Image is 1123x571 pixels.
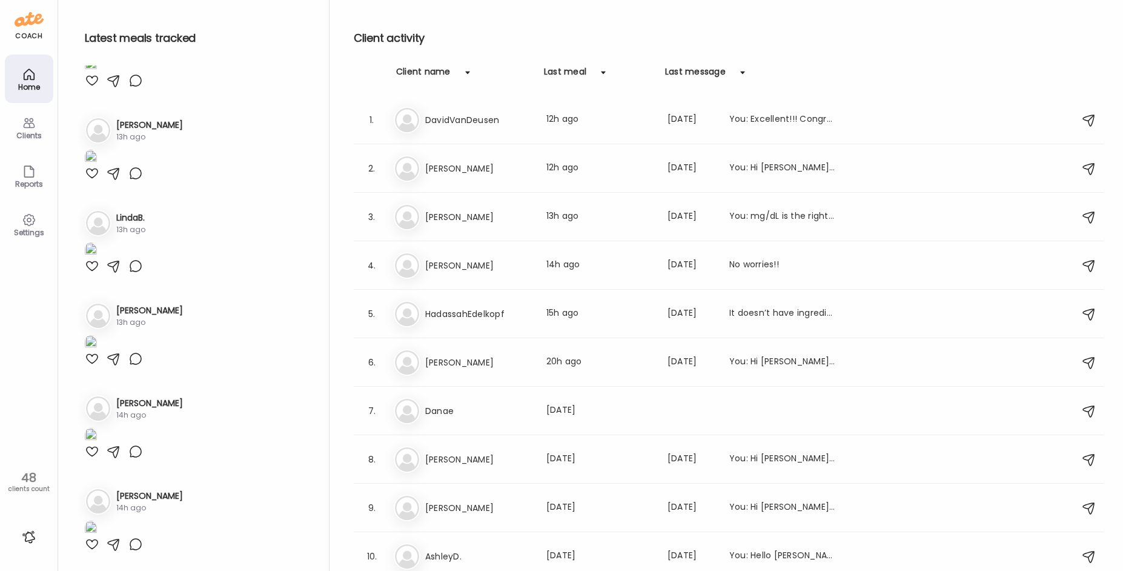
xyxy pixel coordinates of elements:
[546,258,653,273] div: 14h ago
[85,242,97,259] img: images%2FrYmowKdd3sNiGaVUJ532DWvZ6YJ3%2F9fBJ2ZS9lf9ndfZ4HLkx%2FqKC1KQTTr2fPSInsiito_1080
[365,355,379,370] div: 6.
[15,31,42,41] div: coach
[85,335,97,352] img: images%2FrBT6TZ4uYIhPTjNLOzfJnOCrYM52%2FQ18QBCQgN5tnLPahMFXs%2Fk1Aw66EQxNJNQoY9Oswd_1080
[729,210,836,224] div: You: mg/dL is the right choice, I am not sure why it is giving me different numbers
[665,65,726,85] div: Last message
[729,113,836,127] div: You: Excellent!!! Congrats!
[668,307,715,321] div: [DATE]
[729,452,836,467] div: You: Hi [PERSON_NAME]! Just reaching out to touch base. If you would like to meet on Zoom, just g...
[395,399,419,423] img: bg-avatar-default.svg
[365,161,379,176] div: 2.
[116,132,183,142] div: 13h ago
[86,118,110,142] img: bg-avatar-default.svg
[425,549,532,564] h3: AshleyD.
[395,350,419,375] img: bg-avatar-default.svg
[425,501,532,515] h3: [PERSON_NAME]
[395,544,419,569] img: bg-avatar-default.svg
[85,428,97,444] img: images%2F9cuNsxhpLETuN8LJaPnivTD7eGm1%2Fe5OEc9jZotMdEiPNRR5E%2FYxrvdvSEE0h1f7duWDBp_1080
[365,549,379,564] div: 10.
[365,258,379,273] div: 4.
[729,355,836,370] div: You: Hi [PERSON_NAME], are you currently having one meal per day or is there a second meal?
[729,549,836,564] div: You: Hello [PERSON_NAME], Just a reminder to send us pictures of your meals so we can give you fe...
[116,304,183,317] h3: [PERSON_NAME]
[546,113,653,127] div: 12h ago
[395,205,419,229] img: bg-avatar-default.svg
[85,521,97,537] img: images%2FRQmUsG4fvegK5IDMMpv7FqpLg4K2%2F7AUaN4GqlbvjMp3rZBpy%2F9FzZhsTOuep7DSWMe6uP_1080
[729,161,836,176] div: You: Hi [PERSON_NAME], I looked up the Elysium vitamins. Matter, which is the brain aging one, ha...
[396,65,451,85] div: Client name
[395,496,419,520] img: bg-avatar-default.svg
[86,489,110,513] img: bg-avatar-default.svg
[7,83,51,91] div: Home
[7,229,51,236] div: Settings
[4,470,53,485] div: 48
[668,549,715,564] div: [DATE]
[116,212,145,224] h3: LindaB.
[86,211,110,235] img: bg-avatar-default.svg
[7,180,51,188] div: Reports
[354,29,1104,47] h2: Client activity
[668,355,715,370] div: [DATE]
[365,113,379,127] div: 1.
[365,307,379,321] div: 5.
[395,302,419,326] img: bg-avatar-default.svg
[116,317,183,328] div: 13h ago
[729,258,836,273] div: No worries!!
[546,404,653,418] div: [DATE]
[116,490,183,503] h3: [PERSON_NAME]
[546,452,653,467] div: [DATE]
[365,404,379,418] div: 7.
[668,452,715,467] div: [DATE]
[546,549,653,564] div: [DATE]
[7,132,51,139] div: Clients
[668,501,715,515] div: [DATE]
[395,156,419,181] img: bg-avatar-default.svg
[668,258,715,273] div: [DATE]
[395,253,419,278] img: bg-avatar-default.svg
[116,503,183,513] div: 14h ago
[365,452,379,467] div: 8.
[668,210,715,224] div: [DATE]
[729,501,836,515] div: You: Hi [PERSON_NAME], no it is not comparable. This bar is higher in protein and carbohydrates, ...
[116,119,183,132] h3: [PERSON_NAME]
[544,65,586,85] div: Last meal
[116,410,183,421] div: 14h ago
[85,150,97,166] img: images%2FX5mjPIVfEibkjvRJ8csVap2gWCh2%2FTLYT7XBetcw0LeTF9zR7%2FNJpf4EiyivGL7JwZpUrV_1080
[546,161,653,176] div: 12h ago
[85,29,310,47] h2: Latest meals tracked
[546,501,653,515] div: [DATE]
[86,396,110,421] img: bg-avatar-default.svg
[425,113,532,127] h3: DavidVanDeusen
[668,113,715,127] div: [DATE]
[425,161,532,176] h3: [PERSON_NAME]
[395,108,419,132] img: bg-avatar-default.svg
[15,10,44,29] img: ate
[668,161,715,176] div: [DATE]
[116,224,145,235] div: 13h ago
[425,452,532,467] h3: [PERSON_NAME]
[425,258,532,273] h3: [PERSON_NAME]
[546,210,653,224] div: 13h ago
[425,355,532,370] h3: [PERSON_NAME]
[365,501,379,515] div: 9.
[86,304,110,328] img: bg-avatar-default.svg
[425,210,532,224] h3: [PERSON_NAME]
[546,355,653,370] div: 20h ago
[546,307,653,321] div: 15h ago
[395,447,419,472] img: bg-avatar-default.svg
[425,307,532,321] h3: HadassahEdelkopf
[425,404,532,418] h3: Danae
[365,210,379,224] div: 3.
[729,307,836,321] div: It doesn’t have ingredients on the bottle
[116,397,183,410] h3: [PERSON_NAME]
[4,485,53,493] div: clients count
[85,57,97,73] img: images%2FxdyGhd18GnUWakV9ZhPHSPbrqXE2%2F4T8I9lCQ5M2pMy2kjmUF%2FoA6DZ4GGp3kDOQ1e1CR0_1080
